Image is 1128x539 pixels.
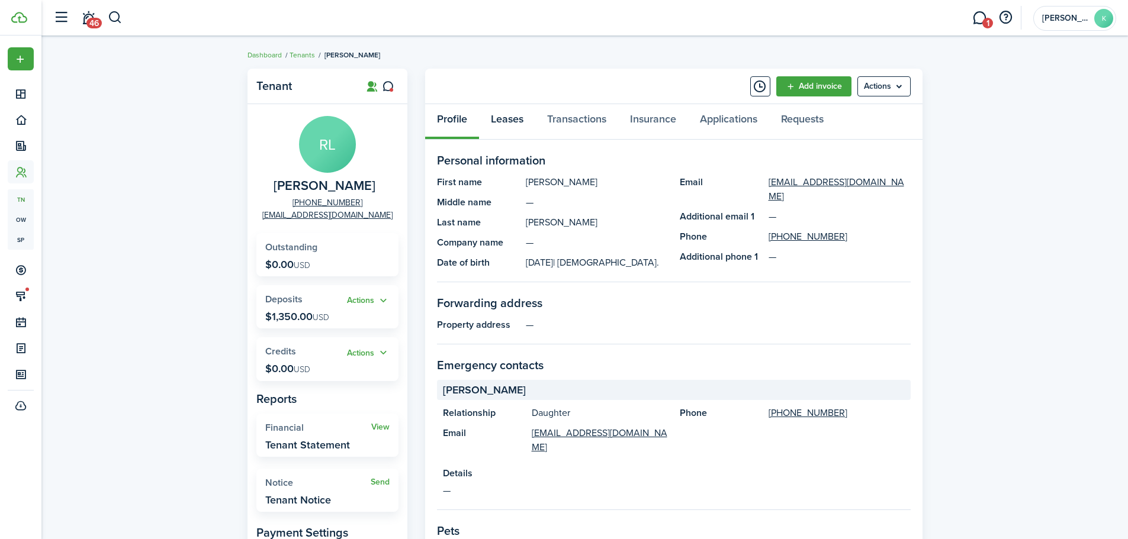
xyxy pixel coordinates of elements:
button: Open resource center [995,8,1015,28]
a: tn [8,189,34,209]
span: Outstanding [265,240,317,254]
a: [EMAIL_ADDRESS][DOMAIN_NAME] [262,209,393,221]
a: Add invoice [776,76,851,96]
a: Requests [769,104,835,140]
span: [PERSON_NAME] [443,382,526,398]
p: $0.00 [265,363,310,375]
menu-btn: Actions [857,76,911,96]
p: $1,350.00 [265,311,329,322]
span: Credits [265,344,296,358]
panel-main-title: First name [437,175,520,189]
a: sp [8,230,34,250]
panel-main-title: Additional phone 1 [680,250,763,264]
panel-main-description: — [526,318,911,332]
panel-main-title: Date of birth [437,256,520,270]
span: Deposits [265,292,303,306]
a: [EMAIL_ADDRESS][DOMAIN_NAME] [532,426,668,454]
a: [PHONE_NUMBER] [293,196,362,209]
span: Kaitlyn [1042,14,1090,22]
panel-main-title: Phone [680,406,763,420]
a: Tenants [290,50,315,60]
a: View [371,422,390,432]
widget-stats-title: Financial [265,422,371,433]
panel-main-title: Email [443,426,526,454]
widget-stats-description: Tenant Statement [265,439,350,451]
panel-main-title: Email [680,175,763,204]
panel-main-description: Daughter [532,406,668,420]
span: [PERSON_NAME] [324,50,380,60]
span: USD [294,363,310,376]
panel-main-title: Middle name [437,195,520,209]
a: Dashboard [248,50,282,60]
span: 1 [982,18,993,28]
button: Open menu [8,47,34,70]
a: Notifications [77,3,99,33]
img: TenantCloud [11,12,27,23]
a: Applications [688,104,769,140]
button: Search [108,8,123,28]
panel-main-subtitle: Reports [256,390,399,408]
span: USD [294,259,310,272]
panel-main-section-title: Emergency contacts [437,356,911,374]
panel-main-title: Property address [437,318,520,332]
panel-main-section-title: Personal information [437,151,911,169]
panel-main-description: — [443,483,905,498]
a: [PHONE_NUMBER] [769,230,847,244]
widget-stats-title: Notice [265,477,371,488]
widget-stats-description: Tenant Notice [265,494,331,506]
button: Open menu [347,294,390,308]
panel-main-description: [PERSON_NAME] [526,175,668,189]
panel-main-title: Phone [680,230,763,244]
panel-main-description: [DATE] [526,256,668,270]
button: Open menu [347,346,390,360]
a: [EMAIL_ADDRESS][DOMAIN_NAME] [769,175,911,204]
panel-main-title: Additional email 1 [680,209,763,224]
panel-main-title: Tenant [256,79,351,93]
panel-main-description: — [526,235,668,250]
span: | [DEMOGRAPHIC_DATA]. [553,256,659,269]
span: 46 [86,18,102,28]
a: ow [8,209,34,230]
panel-main-description: — [526,195,668,209]
p: $0.00 [265,259,310,270]
button: Actions [347,294,390,308]
panel-main-section-title: Forwarding address [437,294,911,312]
span: Robert Lawrance [274,179,375,193]
panel-main-description: [PERSON_NAME] [526,215,668,230]
a: Messaging [968,3,991,33]
a: Insurance [618,104,688,140]
panel-main-title: Details [443,466,905,480]
a: Transactions [535,104,618,140]
button: Open menu [857,76,911,96]
avatar-text: RL [299,116,356,173]
panel-main-title: Last name [437,215,520,230]
span: USD [313,311,329,324]
a: Leases [479,104,535,140]
a: Send [371,477,390,487]
panel-main-title: Company name [437,235,520,250]
panel-main-title: Relationship [443,406,526,420]
button: Timeline [750,76,770,96]
button: Actions [347,346,390,360]
button: Open sidebar [50,7,72,29]
avatar-text: K [1094,9,1113,28]
a: [PHONE_NUMBER] [769,406,847,420]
